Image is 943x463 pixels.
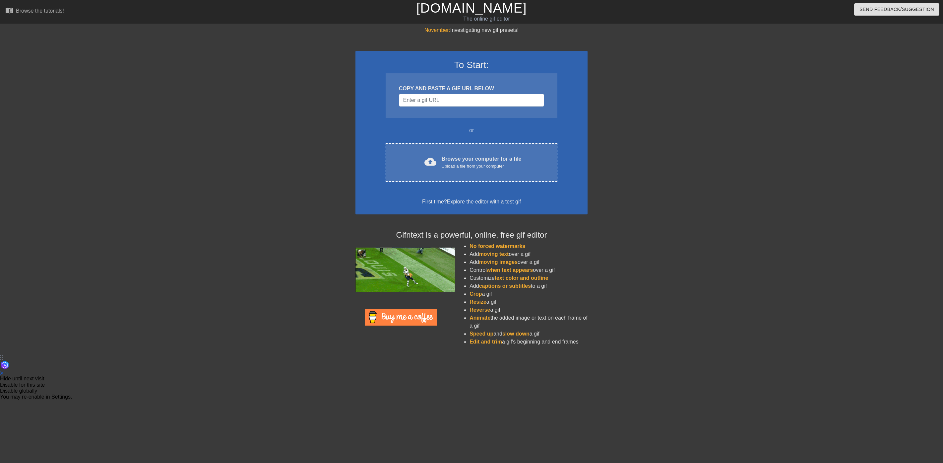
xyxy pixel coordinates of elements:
div: First time? [364,198,579,206]
li: and a gif [470,330,588,338]
span: November: [424,27,450,33]
a: Browse the tutorials! [5,6,64,17]
span: Send Feedback/Suggestion [859,5,934,14]
li: Customize [470,274,588,282]
li: a gif [470,298,588,306]
span: cloud_upload [424,156,436,168]
span: moving text [479,251,509,257]
li: Control over a gif [470,266,588,274]
span: captions or subtitles [479,283,531,289]
h4: Gifntext is a powerful, online, free gif editor [355,230,588,240]
img: Buy Me A Coffee [365,309,437,326]
a: Explore the editor with a test gif [447,199,521,204]
span: Resize [470,299,486,305]
h3: To Start: [364,59,579,71]
li: a gif [470,290,588,298]
li: a gif's beginning and end frames [470,338,588,346]
span: text color and outline [495,275,548,281]
span: Speed up [470,331,493,337]
div: Browse your computer for a file [442,155,522,170]
span: slow down [502,331,530,337]
li: the added image or text on each frame of a gif [470,314,588,330]
li: Add over a gif [470,250,588,258]
li: Add over a gif [470,258,588,266]
div: The online gif editor [318,15,656,23]
span: Crop [470,291,482,297]
div: Upload a file from your computer [442,163,522,170]
span: when text appears [487,267,533,273]
span: Reverse [470,307,490,313]
li: a gif [470,306,588,314]
span: menu_book [5,6,13,14]
li: Add to a gif [470,282,588,290]
div: or [373,126,570,134]
div: Browse the tutorials! [16,8,64,14]
span: Animate [470,315,490,321]
button: Send Feedback/Suggestion [854,3,939,16]
span: No forced watermarks [470,243,525,249]
div: COPY AND PASTE A GIF URL BELOW [399,85,544,93]
input: Username [399,94,544,107]
span: moving images [479,259,518,265]
div: Investigating new gif presets! [355,26,588,34]
img: football_small.gif [355,248,455,292]
a: [DOMAIN_NAME] [416,1,527,15]
span: Edit and trim [470,339,502,345]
